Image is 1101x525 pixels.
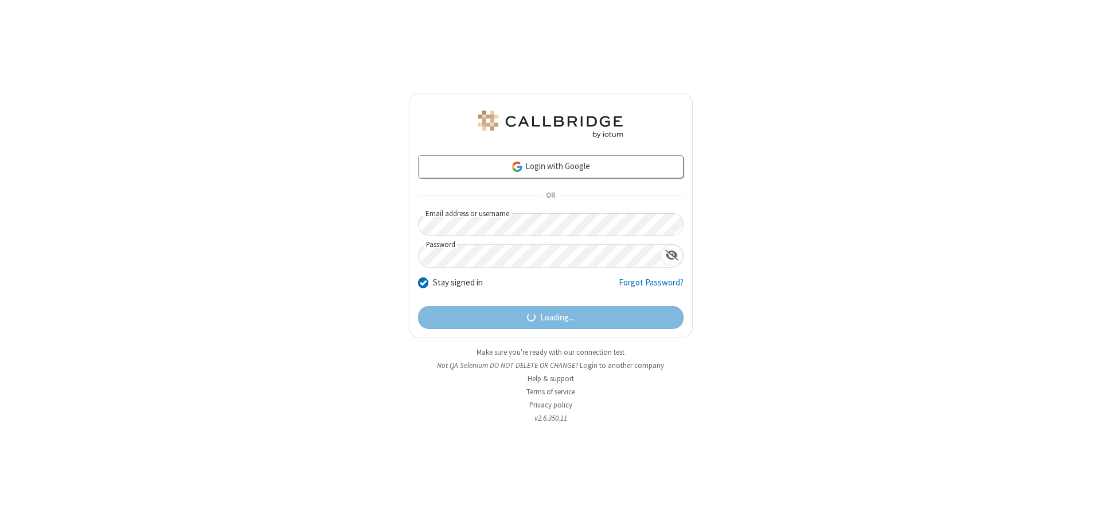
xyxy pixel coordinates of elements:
img: google-icon.png [511,160,524,173]
a: Terms of service [526,387,575,397]
label: Stay signed in [433,276,483,289]
button: Loading... [418,306,684,329]
input: Email address or username [418,213,684,236]
input: Password [419,245,661,267]
a: Make sure you're ready with our connection test [477,347,624,357]
span: Loading... [540,311,574,324]
a: Login with Google [418,155,684,178]
a: Help & support [528,374,574,383]
button: Login to another company [580,360,664,371]
a: Privacy policy [529,400,572,410]
a: Forgot Password? [619,276,684,298]
span: OR [541,188,560,204]
li: Not QA Selenium DO NOT DELETE OR CHANGE? [409,360,693,371]
div: Show password [661,245,683,266]
li: v2.6.350.11 [409,413,693,424]
img: QA Selenium DO NOT DELETE OR CHANGE [476,111,625,138]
